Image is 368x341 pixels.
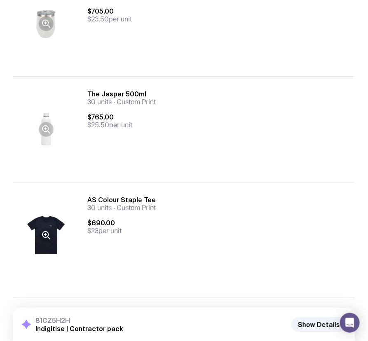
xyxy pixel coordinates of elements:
span: $690.00 [87,219,355,227]
h3: The Jasper 500ml [87,90,355,98]
span: 30 units [87,203,112,212]
div: Open Intercom Messenger [340,313,360,333]
span: $23.50 [87,15,109,23]
span: Custom Print [112,98,156,106]
span: per unit [87,227,355,235]
button: Show Details [291,317,347,332]
span: per unit [87,121,355,129]
span: Custom Print [112,203,156,212]
span: $705.00 [87,7,355,15]
span: $25.50 [87,121,109,129]
h2: Indigitise | Contractor pack [35,325,123,333]
span: $765.00 [87,113,355,121]
span: per unit [87,15,355,23]
span: 30 units [87,98,112,106]
span: $23 [87,227,98,235]
h3: 81CZ5H2H [35,316,123,325]
h3: AS Colour Staple Tee [87,196,355,204]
